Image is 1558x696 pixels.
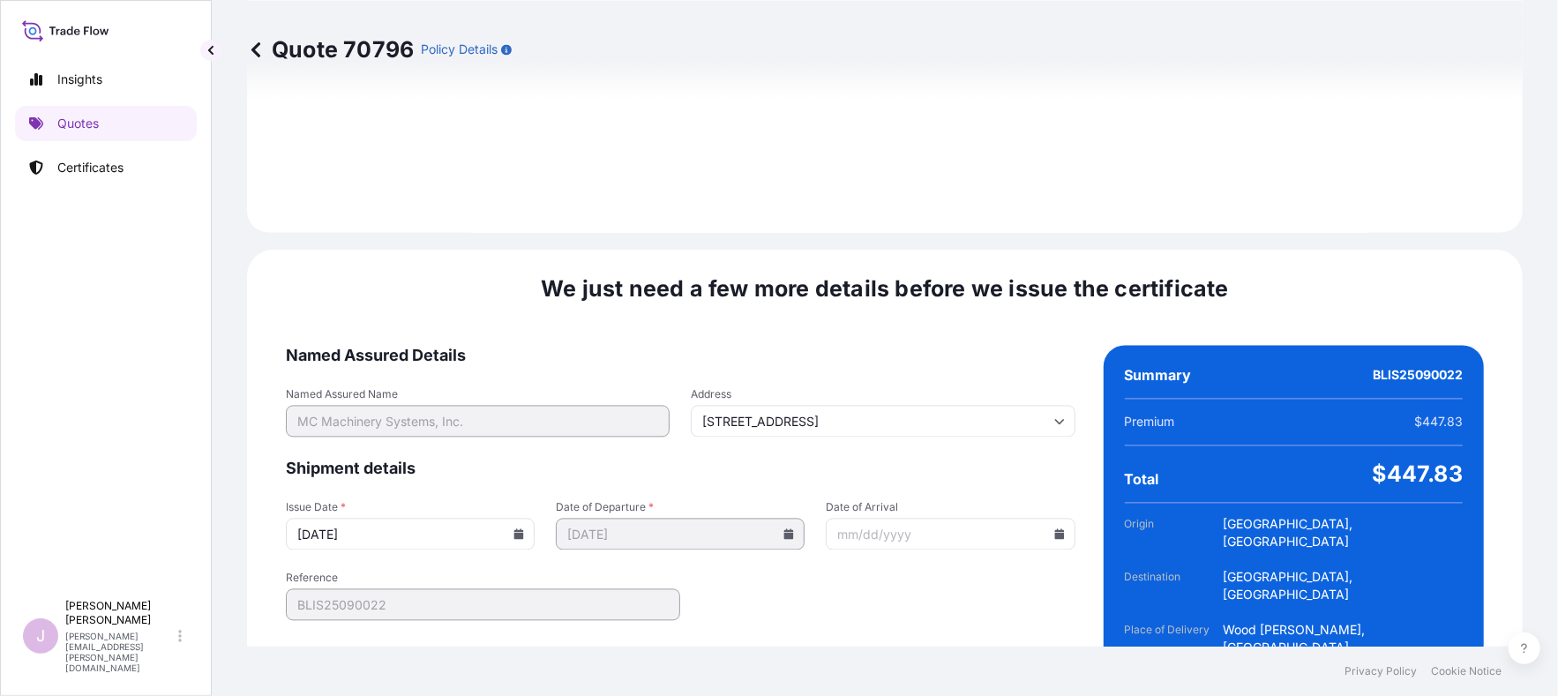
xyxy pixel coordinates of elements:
span: [GEOGRAPHIC_DATA], [GEOGRAPHIC_DATA] [1224,515,1463,550]
span: Reference [286,571,680,585]
span: Shipment details [286,458,1075,479]
span: We just need a few more details before we issue the certificate [541,274,1229,303]
span: Named Assured Details [286,345,1075,366]
p: Policy Details [421,41,498,58]
p: Insights [57,71,102,88]
span: Address [691,387,1075,401]
span: $447.83 [1373,460,1463,488]
span: Wood [PERSON_NAME], [GEOGRAPHIC_DATA] [1224,621,1463,656]
input: mm/dd/yyyy [286,518,535,550]
input: Your internal reference [286,588,680,620]
span: Date of Arrival [826,500,1075,514]
p: [PERSON_NAME] [PERSON_NAME] [65,599,175,627]
span: Issue Date [286,500,535,514]
span: J [36,627,45,645]
a: Quotes [15,106,197,141]
span: Total [1125,470,1159,488]
input: mm/dd/yyyy [826,518,1075,550]
p: Certificates [57,159,124,176]
p: Quote 70796 [247,35,414,64]
input: Cargo owner address [691,405,1075,437]
span: BLIS25090022 [1373,366,1463,384]
span: Summary [1125,366,1192,384]
span: Destination [1125,568,1224,603]
a: Insights [15,62,197,97]
span: [GEOGRAPHIC_DATA], [GEOGRAPHIC_DATA] [1224,568,1463,603]
a: Certificates [15,150,197,185]
input: mm/dd/yyyy [556,518,805,550]
a: Cookie Notice [1431,664,1502,678]
span: Date of Departure [556,500,805,514]
a: Privacy Policy [1345,664,1417,678]
span: Origin [1125,515,1224,550]
span: Premium [1125,413,1175,430]
p: Quotes [57,115,99,132]
span: Named Assured Name [286,387,670,401]
span: Place of Delivery [1125,621,1224,656]
p: [PERSON_NAME][EMAIL_ADDRESS][PERSON_NAME][DOMAIN_NAME] [65,631,175,673]
span: $447.83 [1414,413,1463,430]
